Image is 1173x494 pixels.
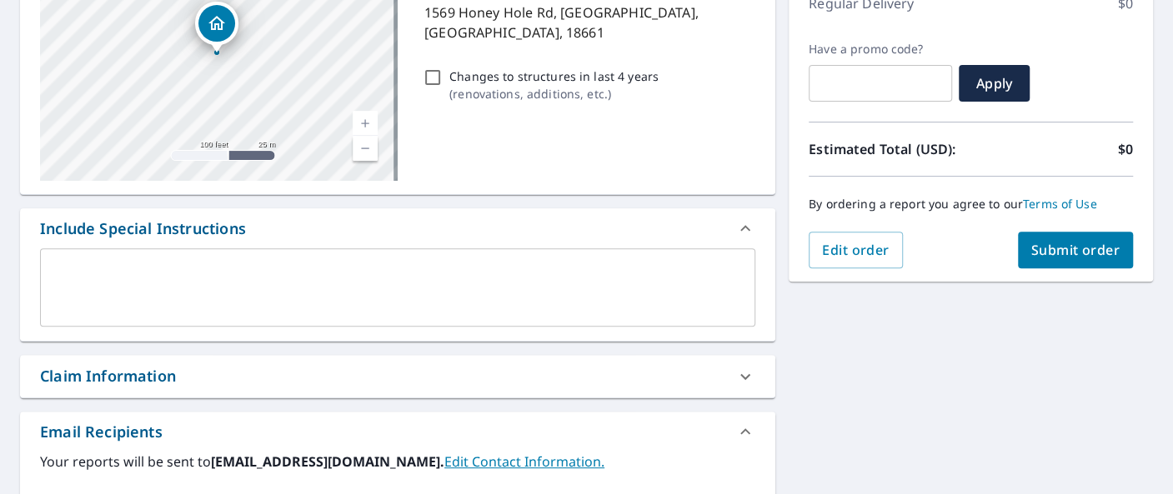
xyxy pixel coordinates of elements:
[809,139,971,159] p: Estimated Total (USD):
[1023,196,1097,212] a: Terms of Use
[1118,139,1133,159] p: $0
[959,65,1030,102] button: Apply
[20,355,775,397] div: Claim Information
[1031,241,1120,259] span: Submit order
[40,217,246,240] div: Include Special Instructions
[195,2,238,53] div: Dropped pin, building 1, Residential property, 1569 Honey Hole Rd White Haven, PA 18661
[449,85,659,102] p: ( renovations, additions, etc. )
[353,136,378,161] a: Current Level 18, Zoom Out
[449,67,659,85] p: Changes to structures in last 4 years
[353,111,378,136] a: Current Level 18, Zoom In
[809,232,903,268] button: Edit order
[809,197,1133,212] p: By ordering a report you agree to our
[40,452,755,472] label: Your reports will be sent to
[1018,232,1134,268] button: Submit order
[40,365,176,387] div: Claim Information
[822,241,890,259] span: Edit order
[211,452,444,471] b: [EMAIL_ADDRESS][DOMAIN_NAME].
[972,74,1016,92] span: Apply
[444,452,604,471] a: EditContactInfo
[20,412,775,452] div: Email Recipients
[809,42,952,57] label: Have a promo code?
[424,2,749,42] p: 1569 Honey Hole Rd, [GEOGRAPHIC_DATA], [GEOGRAPHIC_DATA], 18661
[20,208,775,248] div: Include Special Instructions
[40,421,163,443] div: Email Recipients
